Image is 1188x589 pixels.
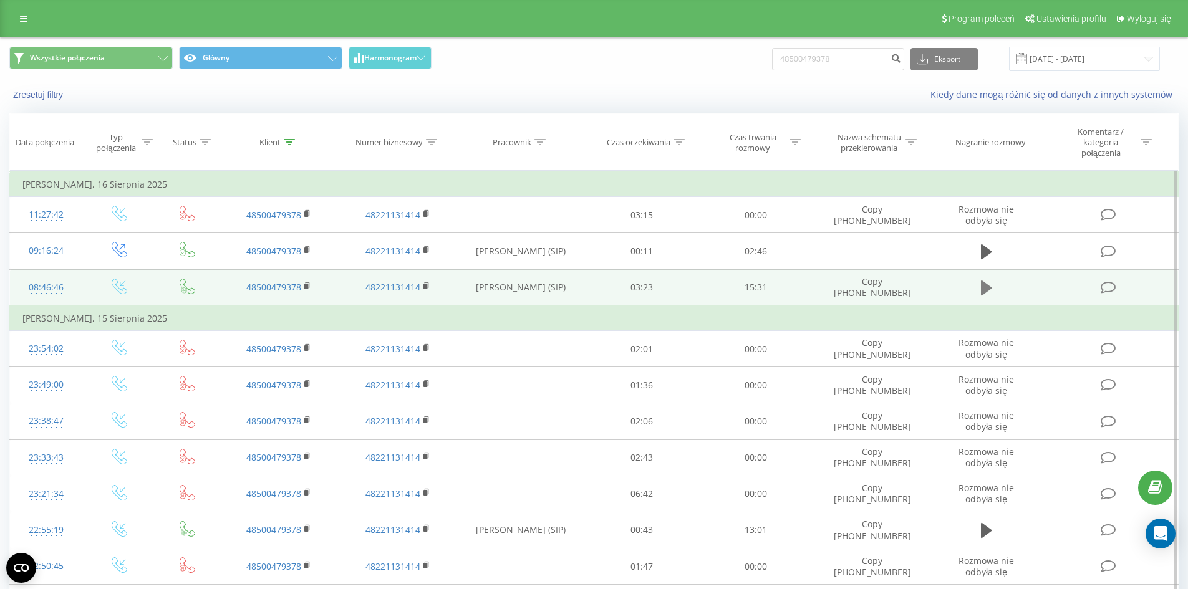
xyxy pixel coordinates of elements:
[246,524,301,535] a: 48500479378
[16,137,74,148] div: Data połączenia
[9,47,173,69] button: Wszystkie połączenia
[94,132,138,153] div: Typ połączenia
[813,269,931,306] td: Copy [PHONE_NUMBER]
[836,132,902,153] div: Nazwa schematu przekierowania
[699,439,813,476] td: 00:00
[365,343,420,355] a: 48221131414
[246,451,301,463] a: 48500479378
[365,209,420,221] a: 48221131414
[959,337,1014,360] span: Rozmowa nie odbyła się
[246,379,301,391] a: 48500479378
[959,482,1014,505] span: Rozmowa nie odbyła się
[813,512,931,548] td: Copy [PHONE_NUMBER]
[930,89,1179,100] a: Kiedy dane mogą różnić się od danych z innych systemów
[6,553,36,583] button: Open CMP widget
[9,89,69,100] button: Zresetuj filtry
[585,233,699,269] td: 00:11
[246,281,301,293] a: 48500479378
[10,306,1179,331] td: [PERSON_NAME], 15 Sierpnia 2025
[22,275,70,300] div: 08:46:46
[813,548,931,585] td: Copy [PHONE_NUMBER]
[699,197,813,233] td: 00:00
[772,48,904,70] input: Wyszukiwanie według numeru
[585,512,699,548] td: 00:43
[607,137,670,148] div: Czas oczekiwania
[585,548,699,585] td: 01:47
[246,245,301,257] a: 48500479378
[364,54,417,62] span: Harmonogram
[22,337,70,361] div: 23:54:02
[699,233,813,269] td: 02:46
[246,560,301,572] a: 48500479378
[22,239,70,263] div: 09:16:24
[959,446,1014,469] span: Rozmowa nie odbyła się
[365,281,420,293] a: 48221131414
[22,203,70,227] div: 11:27:42
[813,476,931,512] td: Copy [PHONE_NUMBER]
[22,518,70,542] div: 22:55:19
[699,403,813,439] td: 00:00
[30,53,105,63] span: Wszystkie połączenia
[959,409,1014,433] span: Rozmowa nie odbyła się
[959,373,1014,396] span: Rozmowa nie odbyła się
[22,409,70,433] div: 23:38:47
[22,482,70,506] div: 23:21:34
[457,233,585,269] td: [PERSON_NAME] (SIP)
[365,245,420,257] a: 48221131414
[585,269,699,306] td: 03:23
[699,548,813,585] td: 00:00
[959,203,1014,226] span: Rozmowa nie odbyła się
[365,415,420,427] a: 48221131414
[959,555,1014,578] span: Rozmowa nie odbyła się
[585,331,699,367] td: 02:01
[813,367,931,403] td: Copy [PHONE_NUMBER]
[22,446,70,470] div: 23:33:43
[493,137,531,148] div: Pracownik
[259,137,281,148] div: Klient
[365,379,420,391] a: 48221131414
[585,367,699,403] td: 01:36
[365,560,420,572] a: 48221131414
[813,403,931,439] td: Copy [PHONE_NUMBER]
[1065,127,1137,158] div: Komentarz / kategoria połączenia
[699,512,813,548] td: 13:01
[22,373,70,397] div: 23:49:00
[699,269,813,306] td: 15:31
[179,47,342,69] button: Główny
[910,48,978,70] button: Eksport
[365,451,420,463] a: 48221131414
[585,197,699,233] td: 03:15
[457,512,585,548] td: [PERSON_NAME] (SIP)
[1127,14,1171,24] span: Wyloguj się
[949,14,1015,24] span: Program poleceń
[1036,14,1106,24] span: Ustawienia profilu
[365,524,420,535] a: 48221131414
[813,197,931,233] td: Copy [PHONE_NUMBER]
[246,209,301,221] a: 48500479378
[699,331,813,367] td: 00:00
[813,439,931,476] td: Copy [PHONE_NUMBER]
[585,439,699,476] td: 02:43
[246,343,301,355] a: 48500479378
[246,415,301,427] a: 48500479378
[349,47,432,69] button: Harmonogram
[22,554,70,578] div: 22:50:45
[955,137,1026,148] div: Nagranie rozmowy
[720,132,786,153] div: Czas trwania rozmowy
[355,137,423,148] div: Numer biznesowy
[699,476,813,512] td: 00:00
[1146,519,1176,548] div: Open Intercom Messenger
[365,487,420,499] a: 48221131414
[173,137,196,148] div: Status
[813,331,931,367] td: Copy [PHONE_NUMBER]
[457,269,585,306] td: [PERSON_NAME] (SIP)
[10,172,1179,197] td: [PERSON_NAME], 16 Sierpnia 2025
[585,476,699,512] td: 06:42
[585,403,699,439] td: 02:06
[699,367,813,403] td: 00:00
[246,487,301,499] a: 48500479378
